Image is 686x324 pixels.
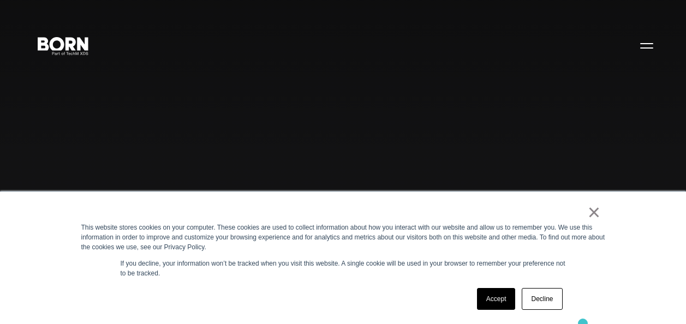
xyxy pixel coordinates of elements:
[121,259,566,278] p: If you decline, your information won’t be tracked when you visit this website. A single cookie wi...
[634,34,660,57] button: Open
[477,288,516,310] a: Accept
[81,223,605,252] div: This website stores cookies on your computer. These cookies are used to collect information about...
[522,288,562,310] a: Decline
[588,207,601,217] a: ×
